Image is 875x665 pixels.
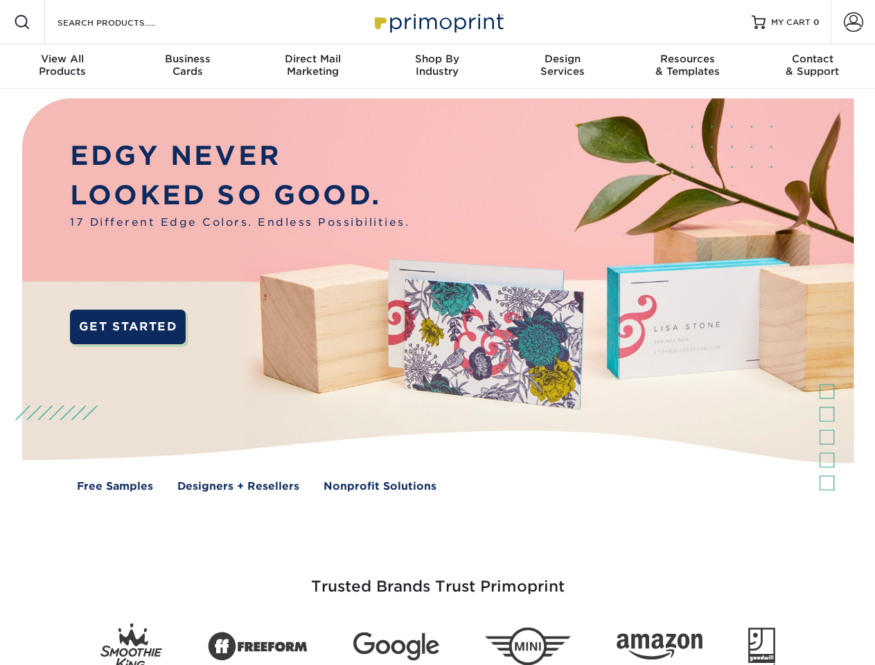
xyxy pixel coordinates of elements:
div: Marketing [250,53,375,78]
span: Business [125,53,249,65]
img: Goodwill [748,628,775,665]
div: Industry [375,53,500,78]
div: Services [500,53,625,78]
h3: Trusted Brands Trust Primoprint [33,544,843,612]
span: Design [500,53,625,65]
a: Nonprofit Solutions [324,479,436,495]
div: & Support [750,53,875,78]
div: & Templates [625,53,750,78]
img: Primoprint [369,7,507,37]
img: Google [353,632,439,661]
a: BusinessCards [125,44,249,89]
a: Direct MailMarketing [250,44,375,89]
a: Contact& Support [750,44,875,89]
a: Shop ByIndustry [375,44,500,89]
span: Contact [750,53,875,65]
img: Amazon [617,634,702,660]
span: MY CART [771,17,811,28]
span: Shop By [375,53,500,65]
span: 0 [813,17,820,27]
span: Resources [625,53,750,65]
div: Cards [125,53,249,78]
p: EDGY NEVER [70,136,409,176]
a: Free Samples [77,479,153,495]
span: 17 Different Edge Colors. Endless Possibilities. [70,215,409,231]
a: Resources& Templates [625,44,750,89]
a: Designers + Resellers [177,479,299,495]
input: SEARCH PRODUCTS..... [56,14,191,30]
a: DesignServices [500,44,625,89]
p: LOOKED SO GOOD. [70,176,409,215]
a: GET STARTED [70,310,186,344]
span: Direct Mail [250,53,375,65]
